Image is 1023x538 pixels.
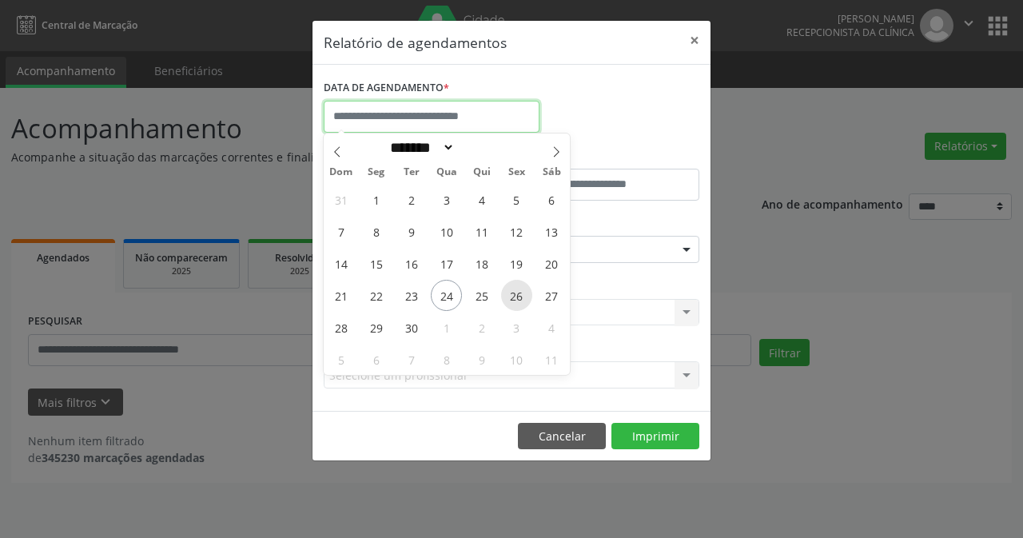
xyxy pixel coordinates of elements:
[501,344,532,375] span: Outubro 10, 2025
[535,167,570,177] span: Sáb
[501,216,532,247] span: Setembro 12, 2025
[394,167,429,177] span: Ter
[396,344,427,375] span: Outubro 7, 2025
[396,184,427,215] span: Setembro 2, 2025
[500,167,535,177] span: Sex
[325,280,356,311] span: Setembro 21, 2025
[360,184,392,215] span: Setembro 1, 2025
[518,423,606,450] button: Cancelar
[536,312,567,343] span: Outubro 4, 2025
[325,248,356,279] span: Setembro 14, 2025
[359,167,394,177] span: Seg
[431,184,462,215] span: Setembro 3, 2025
[360,312,392,343] span: Setembro 29, 2025
[536,248,567,279] span: Setembro 20, 2025
[466,344,497,375] span: Outubro 9, 2025
[431,248,462,279] span: Setembro 17, 2025
[536,344,567,375] span: Outubro 11, 2025
[360,248,392,279] span: Setembro 15, 2025
[464,167,500,177] span: Qui
[431,312,462,343] span: Outubro 1, 2025
[536,280,567,311] span: Setembro 27, 2025
[325,184,356,215] span: Agosto 31, 2025
[324,167,359,177] span: Dom
[396,216,427,247] span: Setembro 9, 2025
[501,184,532,215] span: Setembro 5, 2025
[611,423,699,450] button: Imprimir
[360,280,392,311] span: Setembro 22, 2025
[501,248,532,279] span: Setembro 19, 2025
[324,32,507,53] h5: Relatório de agendamentos
[325,344,356,375] span: Outubro 5, 2025
[429,167,464,177] span: Qua
[466,248,497,279] span: Setembro 18, 2025
[466,312,497,343] span: Outubro 2, 2025
[325,216,356,247] span: Setembro 7, 2025
[515,144,699,169] label: ATÉ
[466,184,497,215] span: Setembro 4, 2025
[536,216,567,247] span: Setembro 13, 2025
[325,312,356,343] span: Setembro 28, 2025
[431,216,462,247] span: Setembro 10, 2025
[466,280,497,311] span: Setembro 25, 2025
[360,344,392,375] span: Outubro 6, 2025
[396,248,427,279] span: Setembro 16, 2025
[536,184,567,215] span: Setembro 6, 2025
[396,280,427,311] span: Setembro 23, 2025
[431,344,462,375] span: Outubro 8, 2025
[455,139,508,156] input: Year
[431,280,462,311] span: Setembro 24, 2025
[385,139,456,156] select: Month
[501,280,532,311] span: Setembro 26, 2025
[324,76,449,101] label: DATA DE AGENDAMENTO
[679,21,711,60] button: Close
[396,312,427,343] span: Setembro 30, 2025
[466,216,497,247] span: Setembro 11, 2025
[360,216,392,247] span: Setembro 8, 2025
[501,312,532,343] span: Outubro 3, 2025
